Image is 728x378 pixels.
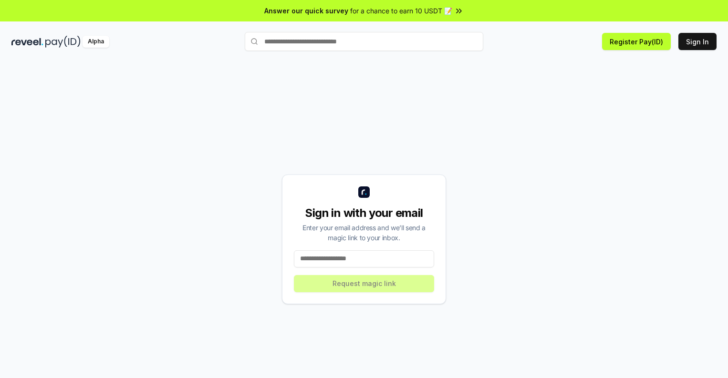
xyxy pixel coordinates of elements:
div: Sign in with your email [294,205,434,221]
div: Alpha [83,36,109,48]
span: Answer our quick survey [264,6,348,16]
img: pay_id [45,36,81,48]
img: reveel_dark [11,36,43,48]
div: Enter your email address and we’ll send a magic link to your inbox. [294,223,434,243]
span: for a chance to earn 10 USDT 📝 [350,6,452,16]
button: Register Pay(ID) [602,33,671,50]
button: Sign In [678,33,717,50]
img: logo_small [358,186,370,198]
